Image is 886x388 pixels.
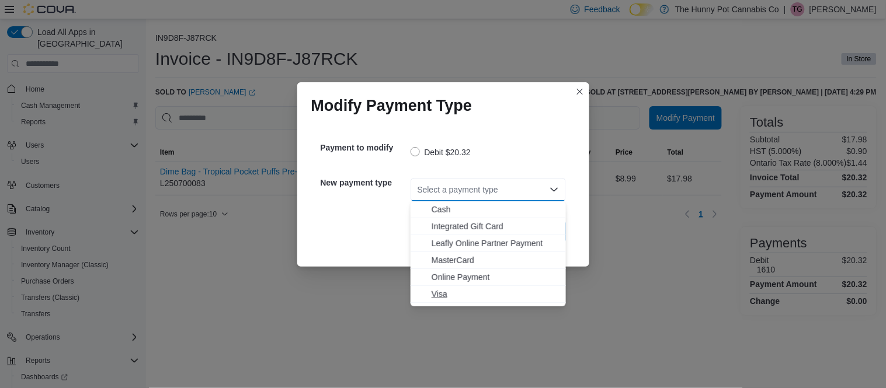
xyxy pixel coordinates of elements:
[411,286,566,303] button: Visa
[321,136,408,159] h5: Payment to modify
[311,96,472,115] h1: Modify Payment Type
[432,271,559,283] span: Online Payment
[432,254,559,266] span: MasterCard
[432,221,559,232] span: Integrated Gift Card
[573,85,587,99] button: Closes this modal window
[432,288,559,300] span: Visa
[411,235,566,252] button: Leafly Online Partner Payment
[418,183,419,197] input: Accessible screen reader label
[411,201,566,218] button: Cash
[411,252,566,269] button: MasterCard
[432,237,559,249] span: Leafly Online Partner Payment
[550,185,559,194] button: Close list of options
[321,171,408,194] h5: New payment type
[411,201,566,303] div: Choose from the following options
[432,204,559,215] span: Cash
[411,269,566,286] button: Online Payment
[411,145,471,159] label: Debit $20.32
[411,218,566,235] button: Integrated Gift Card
